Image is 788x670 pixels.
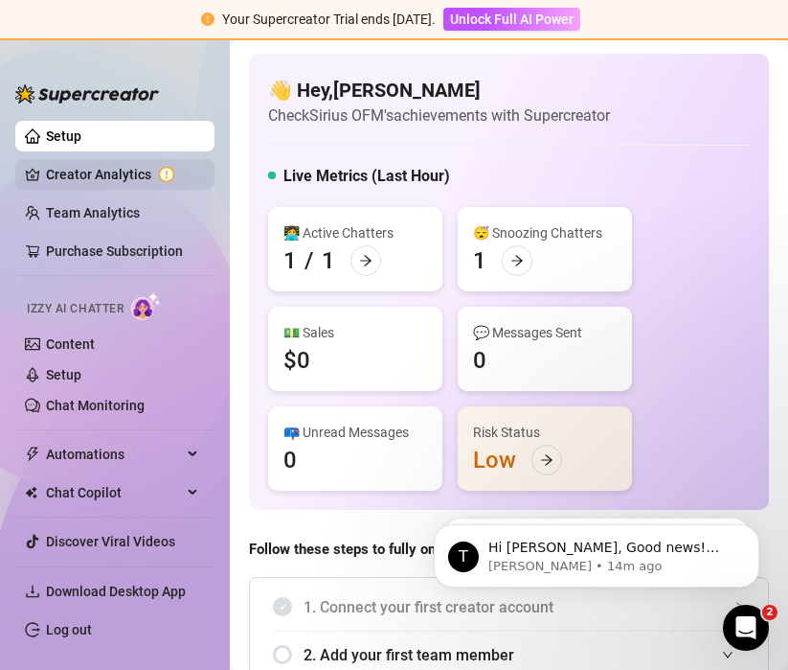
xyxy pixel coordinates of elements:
iframe: Intercom notifications message [405,484,788,618]
article: Check Sirius OFM's achievements with Supercreator [268,104,610,127]
button: Unlock Full AI Power [443,8,580,31]
a: Log out [46,622,92,637]
a: Setup [46,128,81,144]
div: 1 [473,245,486,276]
span: thunderbolt [25,447,40,462]
span: Your Supercreator Trial ends [DATE]. [222,12,436,27]
div: 👩‍💻 Active Chatters [283,222,427,243]
span: Unlock Full AI Power [450,12,574,27]
h5: Live Metrics (Last Hour) [283,165,450,188]
strong: Follow these steps to fully onboard your team to the app: [249,541,610,558]
h4: 👋 Hey, [PERSON_NAME] [268,77,610,104]
a: Creator Analytics exclamation-circle [46,159,199,190]
div: Risk Status [473,422,617,443]
span: Chat Copilot [46,477,182,508]
div: 1 [322,245,335,276]
div: 💬 Messages Sent [473,322,617,343]
span: 2. Add your first team member [304,643,745,667]
span: arrow-right [510,254,524,267]
span: Izzy AI Chatter [27,300,124,318]
span: exclamation-circle [201,12,214,26]
img: logo-BBDzfeDw.svg [15,84,159,104]
div: 📪 Unread Messages [283,422,427,443]
span: arrow-right [359,254,372,267]
a: Chat Monitoring [46,398,145,413]
div: 0 [473,345,486,376]
span: download [25,584,40,599]
span: Automations [46,439,182,470]
a: Content [46,336,95,352]
div: 1 [283,245,297,276]
span: arrow-right [540,453,553,467]
img: AI Chatter [131,292,161,320]
div: 1. Connect your first creator account [273,584,745,631]
iframe: Intercom live chat [723,605,769,651]
img: Chat Copilot [25,486,37,499]
a: Team Analytics [46,205,140,220]
span: 2 [762,605,777,620]
a: Purchase Subscription [46,236,199,266]
a: Discover Viral Videos [46,534,175,549]
span: Download Desktop App [46,584,186,599]
div: 😴 Snoozing Chatters [473,222,617,243]
a: Unlock Full AI Power [443,12,580,27]
span: 1. Connect your first creator account [304,595,745,619]
div: 0 [283,445,297,475]
div: 💵 Sales [283,322,427,343]
div: $0 [283,345,310,376]
span: expanded [722,649,733,660]
a: Setup [46,367,81,382]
